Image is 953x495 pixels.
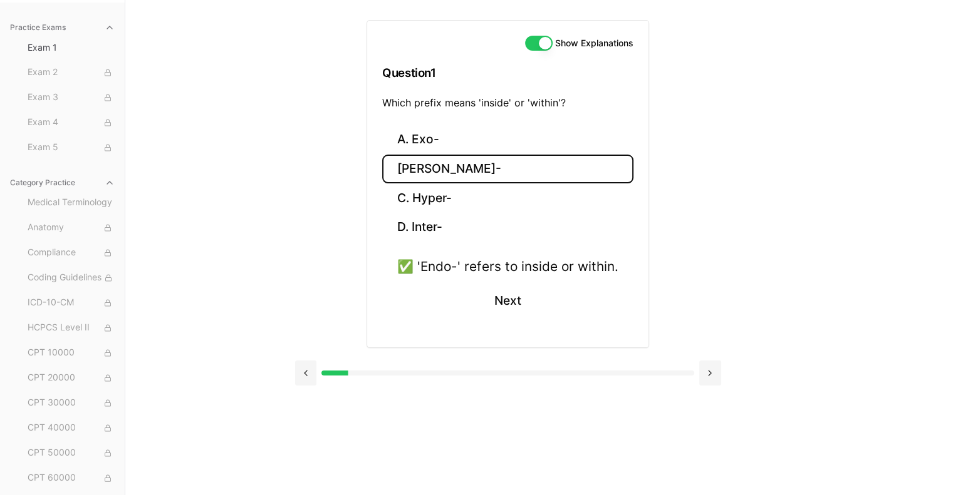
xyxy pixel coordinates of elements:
button: Next [479,284,536,318]
label: Show Explanations [555,39,633,48]
span: CPT 60000 [28,471,115,485]
button: CPT 50000 [23,443,120,463]
button: D. Inter- [382,213,633,242]
span: Anatomy [28,221,115,235]
button: Exam 2 [23,63,120,83]
button: Exam 1 [23,38,120,58]
span: Exam 5 [28,141,115,155]
span: ICD-10-CM [28,296,115,310]
button: CPT 40000 [23,418,120,438]
button: Practice Exams [5,18,120,38]
span: Coding Guidelines [28,271,115,285]
span: Exam 1 [28,41,115,54]
button: C. Hyper- [382,183,633,213]
span: Exam 2 [28,66,115,79]
button: CPT 10000 [23,343,120,363]
div: ✅ 'Endo-' refers to inside or within. [397,257,618,276]
button: A. Exo- [382,125,633,155]
button: Exam 3 [23,88,120,108]
button: Anatomy [23,218,120,238]
span: CPT 50000 [28,446,115,460]
span: CPT 30000 [28,396,115,410]
span: Exam 4 [28,116,115,130]
button: CPT 20000 [23,368,120,388]
button: Exam 4 [23,113,120,133]
span: HCPCS Level II [28,321,115,335]
button: [PERSON_NAME]- [382,155,633,184]
button: Compliance [23,243,120,263]
button: Medical Terminology [23,193,120,213]
button: Category Practice [5,173,120,193]
span: Medical Terminology [28,196,115,210]
span: CPT 20000 [28,371,115,385]
span: CPT 10000 [28,346,115,360]
h3: Question 1 [382,54,633,91]
p: Which prefix means 'inside' or 'within'? [382,95,633,110]
button: ICD-10-CM [23,293,120,313]
button: CPT 30000 [23,393,120,413]
span: CPT 40000 [28,421,115,435]
button: Coding Guidelines [23,268,120,288]
span: Exam 3 [28,91,115,105]
span: Compliance [28,246,115,260]
button: CPT 60000 [23,468,120,488]
button: HCPCS Level II [23,318,120,338]
button: Exam 5 [23,138,120,158]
